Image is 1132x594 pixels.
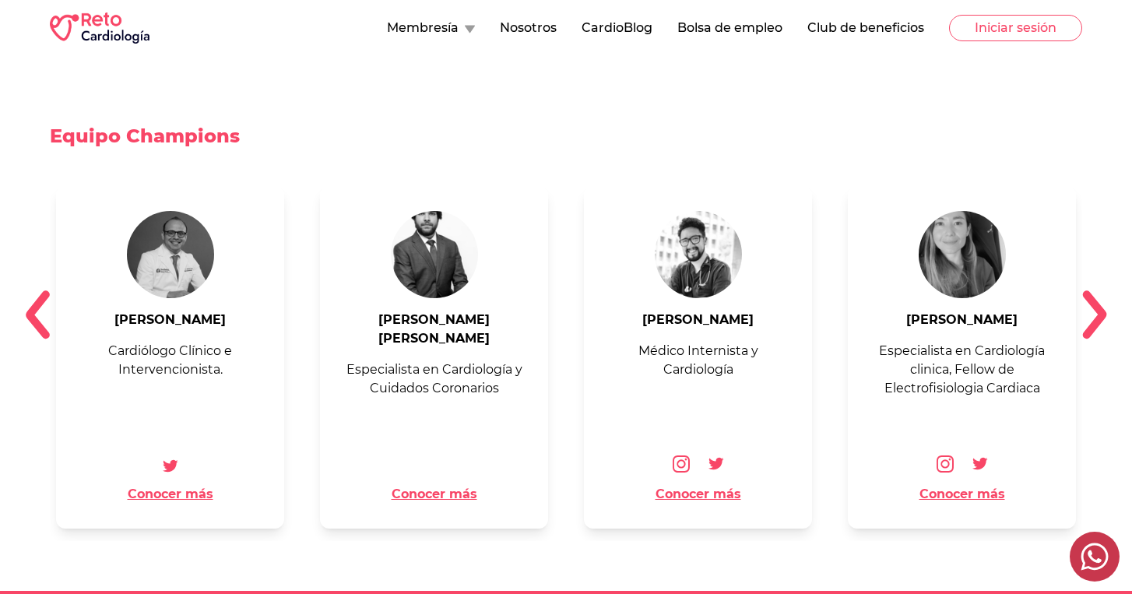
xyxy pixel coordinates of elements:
button: Membresía [387,19,475,37]
a: [PERSON_NAME] [609,311,787,329]
button: Bolsa de empleo [677,19,782,37]
div: 3 / 14 [578,186,818,529]
img: RETO Cardio Logo [50,12,149,44]
img: us.champions.c7.name [391,211,478,298]
a: Conocer más [81,485,259,504]
button: Club de beneficios [807,19,924,37]
div: 2 / 14 [314,186,554,529]
h2: Equipo Champions [50,99,1082,174]
a: Conocer más [345,485,523,504]
img: left [25,290,50,339]
a: [PERSON_NAME] [873,311,1051,329]
button: Nosotros [500,19,557,37]
button: Conocer más [128,485,213,504]
a: [PERSON_NAME] [PERSON_NAME] [345,311,523,348]
button: Conocer más [392,485,477,504]
img: right [1082,290,1107,339]
img: us.champions.c8.name [919,211,1006,298]
img: us.champions.c1.name [127,211,214,298]
div: 1 / 14 [50,186,290,529]
a: Conocer más [609,485,787,504]
button: Iniciar sesión [949,15,1082,41]
a: [PERSON_NAME] [81,311,259,329]
p: Especialista en Cardiología clinica, Fellow de Electrofisiologia Cardiaca [873,342,1051,398]
div: 4 / 14 [842,186,1082,529]
p: Cardiólogo Clínico e Intervencionista. [81,342,259,379]
button: CardioBlog [582,19,652,37]
button: Conocer más [656,485,741,504]
img: us.champions.c2.name [655,211,742,298]
p: Especialista en Cardiología y Cuidados Coronarios [345,360,523,398]
a: Conocer más [873,485,1051,504]
button: Conocer más [919,485,1005,504]
p: Médico Internista y Cardiología [609,342,787,379]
